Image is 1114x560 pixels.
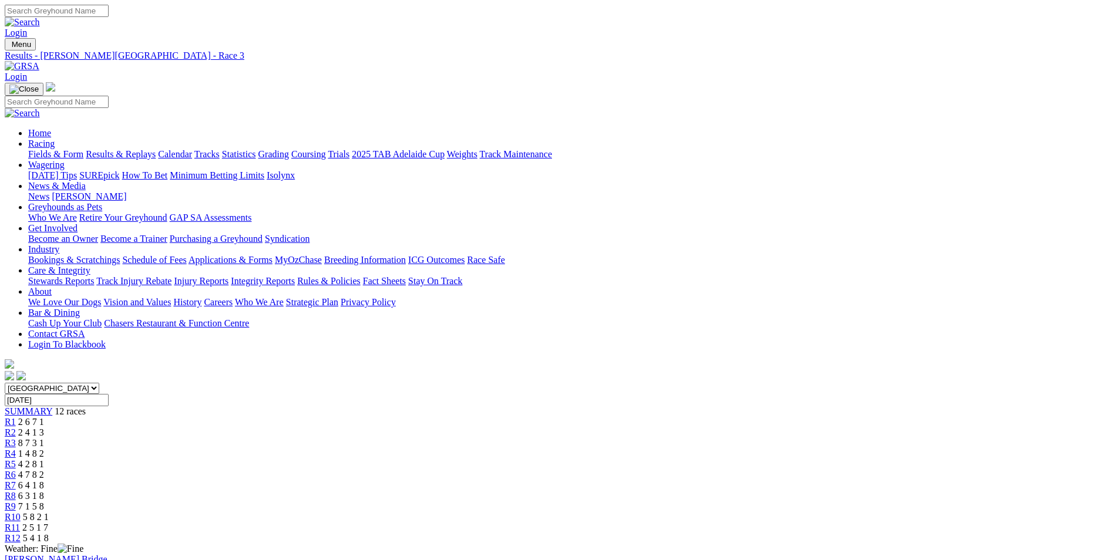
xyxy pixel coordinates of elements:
[291,149,326,159] a: Coursing
[204,297,233,307] a: Careers
[122,170,168,180] a: How To Bet
[28,191,1109,202] div: News & Media
[5,61,39,72] img: GRSA
[408,276,462,286] a: Stay On Track
[18,501,44,511] span: 7 1 5 8
[28,149,1109,160] div: Racing
[18,448,44,458] span: 1 4 8 2
[122,255,186,265] a: Schedule of Fees
[28,234,1109,244] div: Get Involved
[18,480,44,490] span: 6 4 1 8
[28,265,90,275] a: Care & Integrity
[5,438,16,448] a: R3
[28,276,94,286] a: Stewards Reports
[231,276,295,286] a: Integrity Reports
[363,276,406,286] a: Fact Sheets
[28,329,85,339] a: Contact GRSA
[18,470,44,480] span: 4 7 8 2
[103,297,171,307] a: Vision and Values
[23,533,49,543] span: 5 4 1 8
[173,297,201,307] a: History
[5,96,109,108] input: Search
[28,223,78,233] a: Get Involved
[170,234,262,244] a: Purchasing a Greyhound
[194,149,220,159] a: Tracks
[235,297,284,307] a: Who We Are
[170,212,252,222] a: GAP SA Assessments
[5,417,16,427] a: R1
[5,491,16,501] span: R8
[5,470,16,480] a: R6
[5,359,14,369] img: logo-grsa-white.png
[5,501,16,511] a: R9
[189,255,272,265] a: Applications & Forms
[28,181,86,191] a: News & Media
[5,108,40,119] img: Search
[5,544,83,554] span: Weather: Fine
[18,459,44,469] span: 4 2 8 1
[28,212,1109,223] div: Greyhounds as Pets
[79,170,119,180] a: SUREpick
[341,297,396,307] a: Privacy Policy
[258,149,289,159] a: Grading
[297,276,361,286] a: Rules & Policies
[5,72,27,82] a: Login
[480,149,552,159] a: Track Maintenance
[28,318,1109,329] div: Bar & Dining
[5,480,16,490] span: R7
[28,255,1109,265] div: Industry
[5,512,21,522] span: R10
[28,149,83,159] a: Fields & Form
[16,371,26,380] img: twitter.svg
[100,234,167,244] a: Become a Trainer
[28,255,120,265] a: Bookings & Scratchings
[18,417,44,427] span: 2 6 7 1
[28,234,98,244] a: Become an Owner
[5,533,21,543] a: R12
[86,149,156,159] a: Results & Replays
[28,297,101,307] a: We Love Our Dogs
[5,17,40,28] img: Search
[79,212,167,222] a: Retire Your Greyhound
[222,149,256,159] a: Statistics
[18,427,44,437] span: 2 4 1 3
[28,318,102,328] a: Cash Up Your Club
[5,448,16,458] a: R4
[23,512,49,522] span: 5 8 2 1
[55,406,86,416] span: 12 races
[28,276,1109,286] div: Care & Integrity
[5,427,16,437] a: R2
[158,149,192,159] a: Calendar
[104,318,249,328] a: Chasers Restaurant & Function Centre
[324,255,406,265] a: Breeding Information
[5,371,14,380] img: facebook.svg
[467,255,504,265] a: Race Safe
[5,38,36,50] button: Toggle navigation
[18,491,44,501] span: 6 3 1 8
[52,191,126,201] a: [PERSON_NAME]
[28,286,52,296] a: About
[22,522,48,532] span: 2 5 1 7
[96,276,171,286] a: Track Injury Rebate
[5,406,52,416] a: SUMMARY
[28,212,77,222] a: Who We Are
[5,83,43,96] button: Toggle navigation
[28,339,106,349] a: Login To Blackbook
[5,522,20,532] a: R11
[58,544,83,554] img: Fine
[28,308,80,318] a: Bar & Dining
[28,160,65,170] a: Wagering
[46,82,55,92] img: logo-grsa-white.png
[28,191,49,201] a: News
[275,255,322,265] a: MyOzChase
[28,202,102,212] a: Greyhounds as Pets
[265,234,309,244] a: Syndication
[5,28,27,38] a: Login
[352,149,445,159] a: 2025 TAB Adelaide Cup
